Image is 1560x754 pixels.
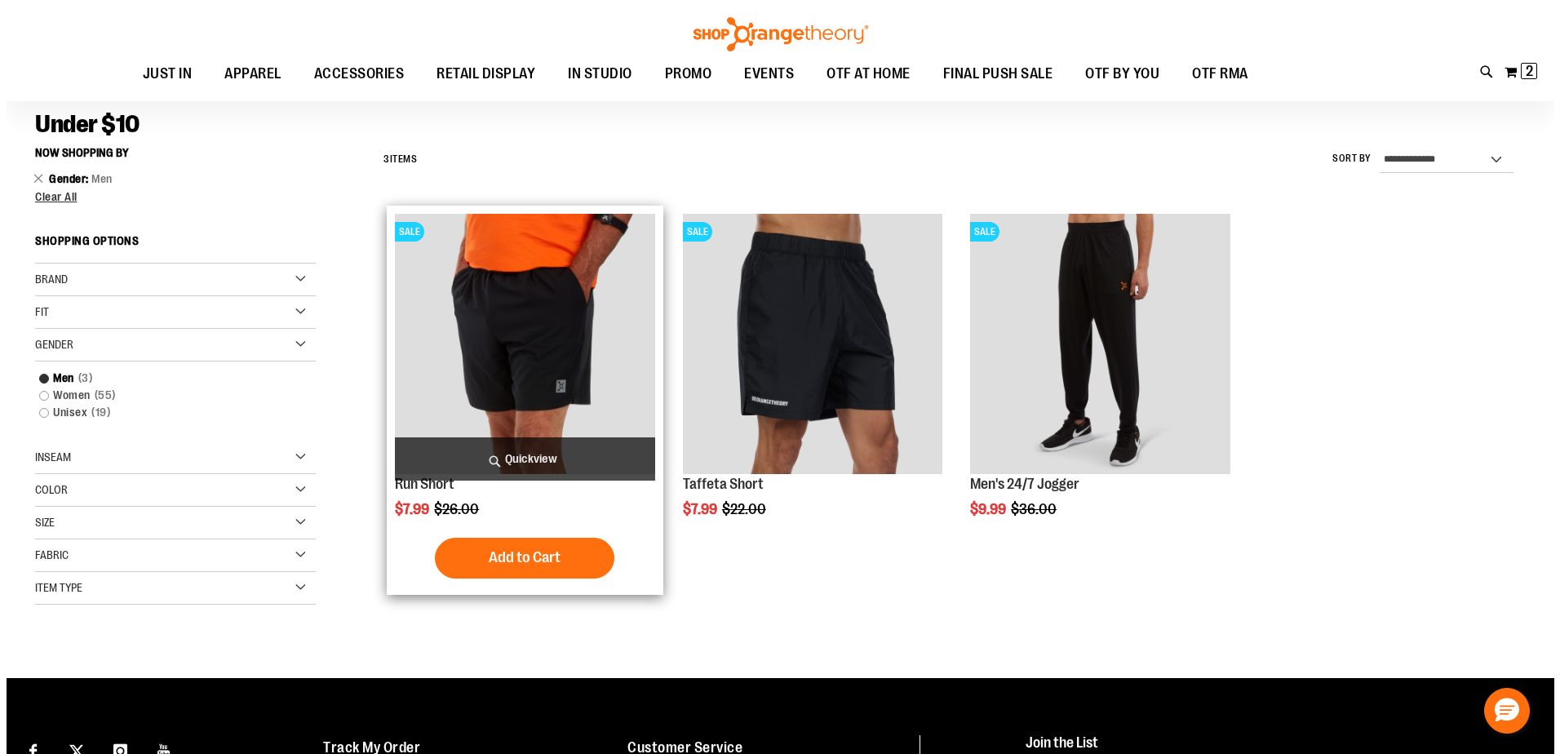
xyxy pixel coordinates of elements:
[24,370,294,387] a: Men3
[820,55,904,92] span: OTF AT HOME
[721,55,804,93] a: EVENTS
[29,483,61,496] span: Color
[428,538,608,579] button: Add to Cart
[377,153,383,165] span: 3
[202,55,291,93] a: APPAREL
[738,55,787,92] span: EVENTS
[1062,55,1169,93] a: OTF BY YOU
[388,476,448,492] a: Run Short
[29,305,42,318] span: Fit
[937,55,1047,92] span: FINAL PUSH SALE
[24,404,294,421] a: Unisex19
[291,55,414,93] a: ACCESSORIES
[430,55,529,92] span: RETAIL DISPLAY
[482,548,554,566] span: Add to Cart
[676,214,936,473] img: Product image for Taffeta Short
[642,55,722,93] a: PROMO
[85,172,106,185] span: Men
[1186,55,1242,92] span: OTF RMA
[964,476,1073,492] a: Men's 24/7 Jogger
[1169,55,1258,93] a: OTF RMA
[120,55,202,93] a: JUST IN
[676,214,936,476] a: Product image for Taffeta ShortSALE
[804,55,920,93] a: OTF AT HOME
[388,214,648,476] a: Product image for Run ShortSALE
[964,501,1002,517] span: $9.99
[676,501,713,517] span: $7.99
[1079,55,1153,92] span: OTF BY YOU
[964,222,993,242] span: SALE
[377,147,410,172] h2: Items
[388,437,648,481] a: Quickview
[716,501,762,517] span: $22.00
[1326,152,1365,166] label: Sort By
[29,548,62,561] span: Fabric
[29,516,48,529] span: Size
[1519,63,1527,79] span: 2
[428,501,475,517] span: $26.00
[388,501,425,517] span: $7.99
[68,370,91,387] span: 3
[84,387,113,404] span: 55
[685,17,864,51] img: Shop Orangetheory
[545,55,642,93] a: IN STUDIO
[29,139,131,166] button: Now Shopping by
[29,227,309,264] strong: Shopping Options
[29,110,133,138] span: Under $10
[388,222,418,242] span: SALE
[1478,688,1523,734] button: Hello, have a question? Let’s chat.
[29,450,64,463] span: Inseam
[920,55,1063,92] a: FINAL PUSH SALE
[658,55,706,92] span: PROMO
[955,206,1231,558] div: product
[29,191,309,202] a: Clear All
[24,387,294,404] a: Women55
[964,214,1223,476] a: Product image for 24/7 JoggerSALE
[676,476,757,492] a: Taffeta Short
[1004,501,1053,517] span: $36.00
[414,55,545,93] a: RETAIL DISPLAY
[29,190,71,203] span: Clear All
[218,55,275,92] span: APPAREL
[308,55,398,92] span: ACCESSORIES
[29,581,76,594] span: Item Type
[81,404,108,421] span: 19
[964,214,1223,473] img: Product image for 24/7 Jogger
[29,273,61,286] span: Brand
[42,172,85,185] span: Gender
[676,222,706,242] span: SALE
[136,55,186,92] span: JUST IN
[29,338,67,351] span: Gender
[561,55,626,92] span: IN STUDIO
[668,206,944,558] div: product
[380,206,656,594] div: product
[388,214,648,473] img: Product image for Run Short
